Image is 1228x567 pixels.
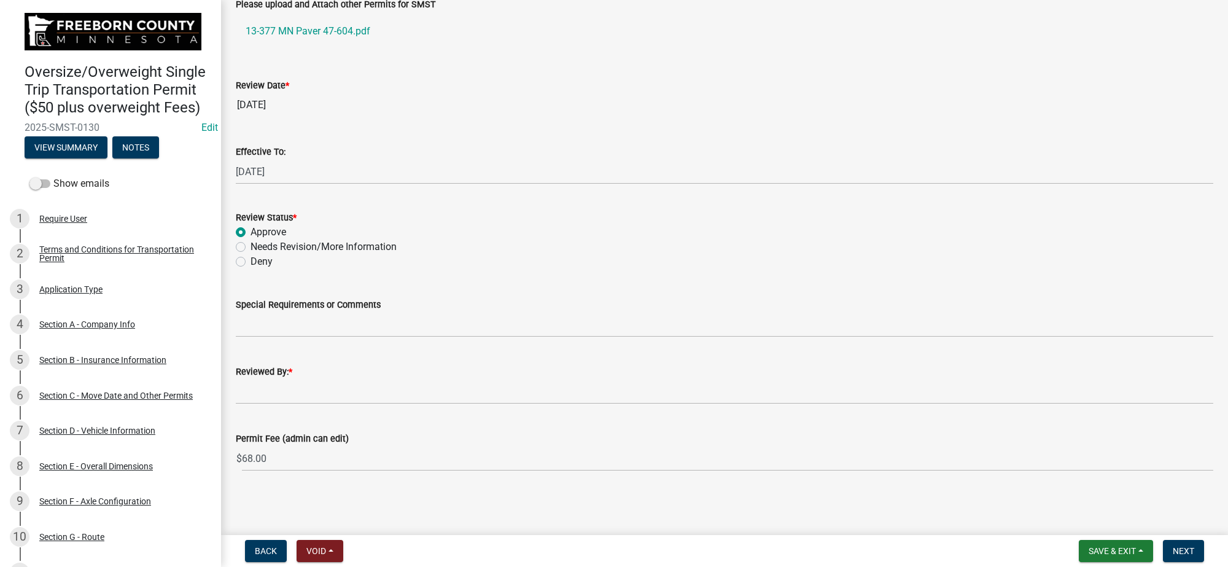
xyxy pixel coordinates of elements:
span: Back [255,546,277,556]
span: Void [306,546,326,556]
wm-modal-confirm: Summary [25,143,107,153]
label: Deny [251,254,273,269]
img: Freeborn County, Minnesota [25,13,201,50]
div: Terms and Conditions for Transportation Permit [39,245,201,262]
button: Next [1163,540,1204,562]
div: Section A - Company Info [39,320,135,329]
label: Permit Fee (admin can edit) [236,435,349,444]
div: Require User [39,214,87,223]
span: Save & Exit [1089,546,1136,556]
div: Section C - Move Date and Other Permits [39,391,193,400]
div: 3 [10,280,29,299]
button: Notes [112,136,159,158]
wm-modal-confirm: Notes [112,143,159,153]
button: View Summary [25,136,107,158]
button: Save & Exit [1079,540,1153,562]
div: 2 [10,244,29,264]
div: 4 [10,315,29,334]
span: Next [1173,546,1194,556]
label: Review Date [236,82,289,90]
label: Show emails [29,176,109,191]
div: Section E - Overall Dimensions [39,462,153,471]
div: 7 [10,421,29,440]
button: Void [297,540,343,562]
a: 13-377 MN Paver 47-604.pdf [236,17,1213,46]
div: 10 [10,527,29,547]
div: Section B - Insurance Information [39,356,166,364]
div: 8 [10,456,29,476]
span: $ [236,446,243,471]
label: Needs Revision/More Information [251,240,397,254]
h4: Oversize/Overweight Single Trip Transportation Permit ($50 plus overweight Fees) [25,63,211,116]
label: Please upload and Attach other Permits for SMST [236,1,436,9]
div: 6 [10,386,29,405]
div: Section F - Axle Configuration [39,497,151,506]
label: Special Requirements or Comments [236,301,381,310]
span: 2025-SMST-0130 [25,122,196,133]
label: Effective To: [236,148,286,157]
div: Section G - Route [39,533,104,541]
div: 5 [10,350,29,370]
div: Section D - Vehicle Information [39,426,155,435]
div: 9 [10,491,29,511]
div: Application Type [39,285,103,294]
button: Back [245,540,287,562]
div: 1 [10,209,29,229]
label: Approve [251,225,286,240]
label: Reviewed By: [236,368,292,377]
label: Review Status [236,214,297,222]
wm-modal-confirm: Edit Application Number [201,122,218,133]
a: Edit [201,122,218,133]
